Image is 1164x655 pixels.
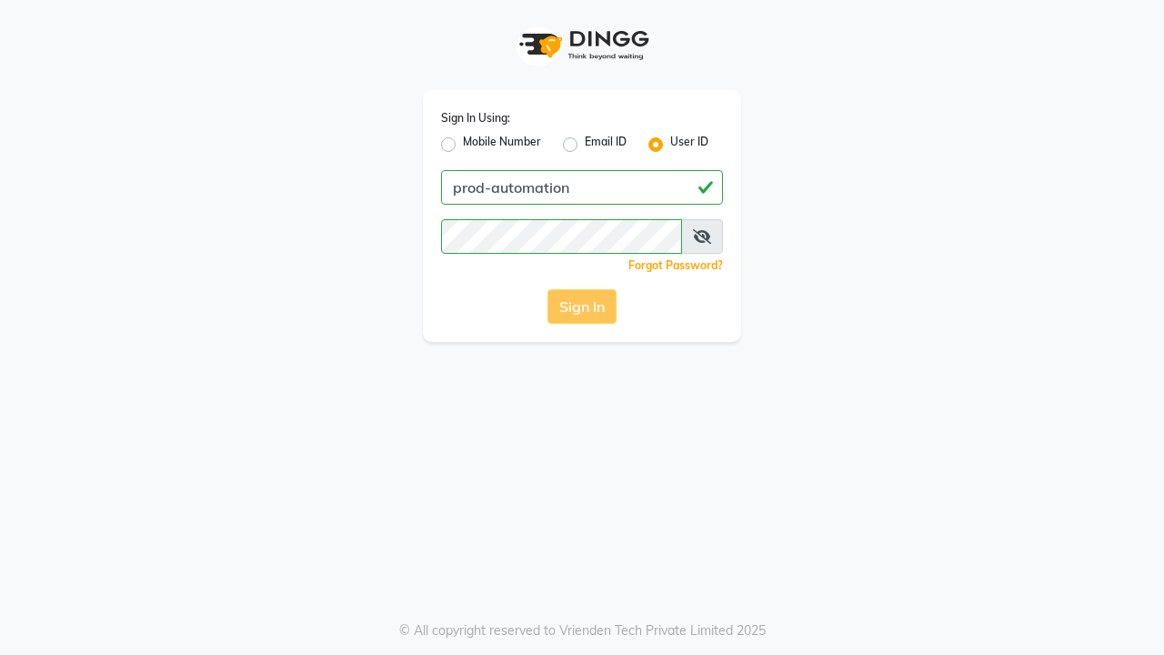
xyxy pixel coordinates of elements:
[441,170,723,205] input: Username
[463,134,541,156] label: Mobile Number
[441,219,682,254] input: Username
[585,134,627,156] label: Email ID
[670,134,708,156] label: User ID
[628,258,723,272] a: Forgot Password?
[441,110,510,126] label: Sign In Using:
[509,18,655,72] img: logo1.svg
